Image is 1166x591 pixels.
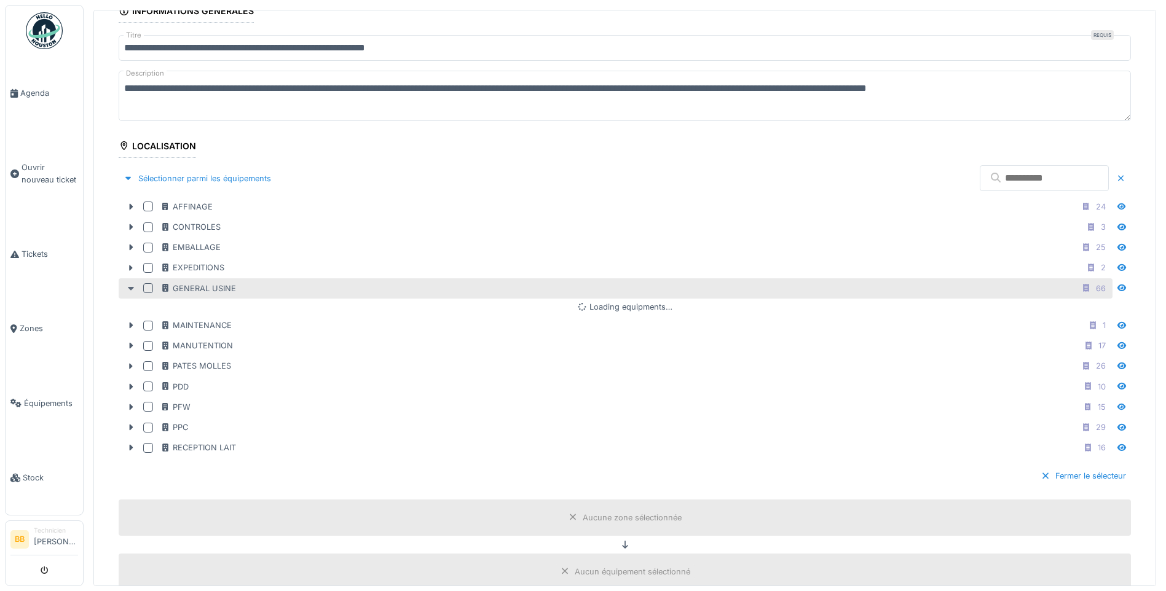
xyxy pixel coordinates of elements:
[1103,319,1106,331] div: 1
[6,440,83,515] a: Stock
[6,130,83,217] a: Ouvrir nouveau ticket
[1101,221,1106,233] div: 3
[20,87,78,99] span: Agenda
[1091,30,1114,40] div: Requis
[24,397,78,409] span: Équipements
[34,526,78,535] div: Technicien
[22,162,78,185] span: Ouvrir nouveau ticket
[1096,201,1106,213] div: 24
[124,66,167,81] label: Description
[1098,381,1106,393] div: 10
[124,30,144,41] label: Titre
[119,2,254,23] div: Informations générales
[1096,360,1106,372] div: 26
[160,241,221,253] div: EMBALLAGE
[119,301,1131,313] div: Loading equipments…
[119,170,276,187] div: Sélectionner parmi les équipements
[1096,421,1106,433] div: 29
[583,512,682,523] div: Aucune zone sélectionnée
[10,526,78,555] a: BB Technicien[PERSON_NAME]
[1098,442,1106,453] div: 16
[6,291,83,366] a: Zones
[6,56,83,130] a: Agenda
[1096,241,1106,253] div: 25
[160,201,213,213] div: AFFINAGE
[22,248,78,260] span: Tickets
[160,319,232,331] div: MAINTENANCE
[160,283,236,294] div: GENERAL USINE
[160,442,236,453] div: RECEPTION LAIT
[6,366,83,440] a: Équipements
[34,526,78,552] li: [PERSON_NAME]
[160,262,224,273] div: EXPEDITIONS
[119,137,196,158] div: Localisation
[160,221,221,233] div: CONTROLES
[26,12,63,49] img: Badge_color-CXgf-gQk.svg
[1036,468,1131,484] div: Fermer le sélecteur
[1101,262,1106,273] div: 2
[20,323,78,334] span: Zones
[1098,340,1106,351] div: 17
[160,421,188,433] div: PPC
[160,360,231,372] div: PATES MOLLES
[6,217,83,291] a: Tickets
[160,401,191,413] div: PFW
[160,340,233,351] div: MANUTENTION
[575,566,690,577] div: Aucun équipement sélectionné
[160,381,189,393] div: PDD
[1098,401,1106,413] div: 15
[1096,283,1106,294] div: 66
[23,472,78,483] span: Stock
[10,530,29,549] li: BB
